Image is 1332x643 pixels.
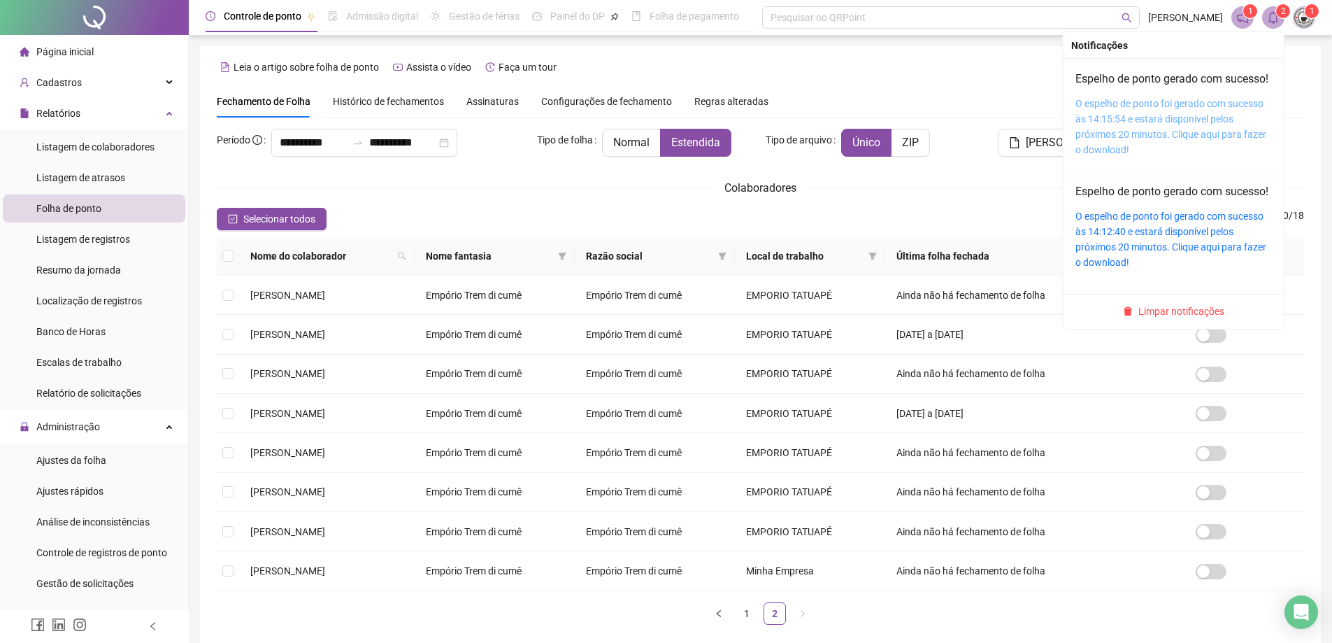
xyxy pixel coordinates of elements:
[499,62,557,73] span: Faça um tour
[792,602,814,625] button: right
[766,132,832,148] span: Tipo de arquivo
[1009,137,1020,148] span: file
[415,512,575,551] td: Empório Trem di cumê
[36,203,101,214] span: Folha de ponto
[998,129,1121,157] button: [PERSON_NAME]
[1267,11,1280,24] span: bell
[735,551,885,591] td: Minha Empresa
[36,547,167,558] span: Controle de registros de ponto
[575,394,735,433] td: Empório Trem di cumê
[250,368,325,379] span: [PERSON_NAME]
[671,136,720,149] span: Estendida
[1281,6,1286,16] span: 2
[1075,98,1266,155] a: O espelho de ponto foi gerado com sucesso às 14:15:54 e estará disponível pelos próximos 20 minut...
[896,565,1045,577] span: Ainda não há fechamento de folha
[1248,6,1253,16] span: 1
[224,10,301,22] span: Controle de ponto
[36,326,106,337] span: Banco de Horas
[1026,134,1110,151] span: [PERSON_NAME]
[613,136,650,149] span: Normal
[426,248,552,264] span: Nome fantasia
[575,512,735,551] td: Empório Trem di cumê
[537,132,593,148] span: Tipo de folha
[575,433,735,472] td: Empório Trem di cumê
[250,526,325,537] span: [PERSON_NAME]
[415,315,575,354] td: Empório Trem di cumê
[415,394,575,433] td: Empório Trem di cumê
[724,181,796,195] span: Colaboradores
[715,246,729,267] span: filter
[1236,11,1249,24] span: notification
[250,565,325,577] span: [PERSON_NAME]
[735,355,885,394] td: EMPORIO TATUAPÉ
[896,486,1045,497] span: Ainda não há fechamento de folha
[1123,306,1133,316] span: delete
[1122,13,1132,23] span: search
[736,602,758,625] li: 1
[902,136,919,149] span: ZIP
[610,13,619,21] span: pushpin
[1075,72,1268,85] a: Espelho de ponto gerado com sucesso!
[650,10,739,22] span: Folha de pagamento
[415,433,575,472] td: Empório Trem di cumê
[555,246,569,267] span: filter
[234,62,379,73] span: Leia o artigo sobre folha de ponto
[1276,4,1290,18] sup: 2
[896,290,1045,301] span: Ainda não há fechamento de folha
[532,11,542,21] span: dashboard
[36,172,125,183] span: Listagem de atrasos
[36,77,82,88] span: Cadastros
[228,214,238,224] span: check-square
[252,135,262,145] span: info-circle
[243,211,315,227] span: Selecionar todos
[485,62,495,72] span: history
[36,516,150,528] span: Análise de inconsistências
[36,609,89,620] span: Ocorrências
[792,602,814,625] li: Próxima página
[36,455,106,466] span: Ajustes da folha
[708,602,730,625] button: left
[718,252,726,260] span: filter
[896,526,1045,537] span: Ainda não há fechamento de folha
[36,141,155,153] span: Listagem de colaboradores
[736,603,757,624] a: 1
[217,96,310,107] span: Fechamento de Folha
[550,10,605,22] span: Painel do DP
[36,295,142,306] span: Localização de registros
[631,11,641,21] span: book
[250,447,325,458] span: [PERSON_NAME]
[868,252,877,260] span: filter
[885,394,1117,433] td: [DATE] a [DATE]
[575,276,735,315] td: Empório Trem di cumê
[1294,7,1315,28] img: 63702
[575,473,735,512] td: Empório Trem di cumê
[20,47,29,57] span: home
[250,329,325,340] span: [PERSON_NAME]
[36,578,134,589] span: Gestão de solicitações
[352,137,364,148] span: swap-right
[217,208,327,230] button: Selecionar todos
[466,97,519,106] span: Assinaturas
[250,290,325,301] span: [PERSON_NAME]
[1243,4,1257,18] sup: 1
[764,603,785,624] a: 2
[36,46,94,57] span: Página inicial
[352,137,364,148] span: to
[575,551,735,591] td: Empório Trem di cumê
[541,97,672,106] span: Configurações de fechamento
[896,368,1045,379] span: Ainda não há fechamento de folha
[735,512,885,551] td: EMPORIO TATUAPÉ
[346,10,418,22] span: Admissão digital
[764,602,786,625] li: 2
[431,11,441,21] span: sun
[1075,185,1268,198] a: Espelho de ponto gerado com sucesso!
[307,13,315,21] span: pushpin
[1305,4,1319,18] sup: Atualize o seu contato no menu Meus Dados
[1138,304,1224,319] span: Limpar notificações
[735,394,885,433] td: EMPORIO TATUAPÉ
[36,421,100,432] span: Administração
[148,621,158,631] span: left
[36,388,141,399] span: Relatório de solicitações
[20,78,29,87] span: user-add
[20,108,29,118] span: file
